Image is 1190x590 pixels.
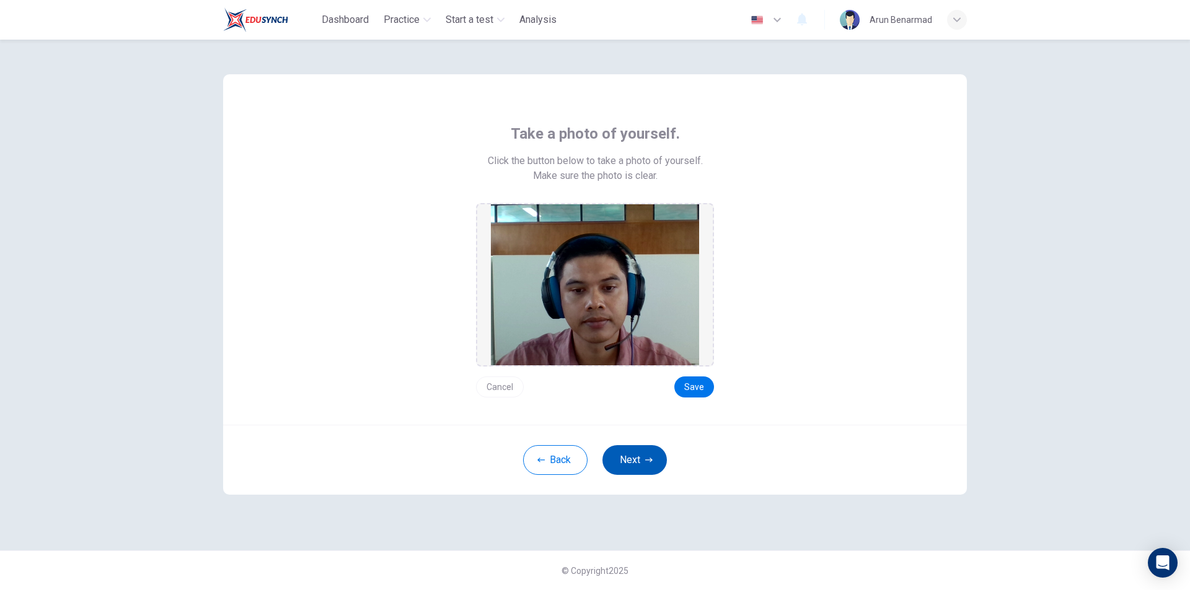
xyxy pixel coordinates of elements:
[379,9,436,31] button: Practice
[519,12,557,27] span: Analysis
[533,168,658,183] span: Make sure the photo is clear.
[870,12,932,27] div: Arun Benarmad
[602,445,667,475] button: Next
[840,10,860,30] img: Profile picture
[491,204,699,365] img: preview screemshot
[488,154,703,168] span: Click the button below to take a photo of yourself.
[523,445,588,475] button: Back
[476,376,524,397] button: Cancel
[1148,548,1178,578] div: Open Intercom Messenger
[441,9,509,31] button: Start a test
[322,12,369,27] span: Dashboard
[674,376,714,397] button: Save
[749,15,765,25] img: en
[446,12,493,27] span: Start a test
[317,9,374,31] button: Dashboard
[514,9,562,31] button: Analysis
[562,566,628,576] span: © Copyright 2025
[384,12,420,27] span: Practice
[511,124,680,144] span: Take a photo of yourself.
[223,7,317,32] a: Train Test logo
[223,7,288,32] img: Train Test logo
